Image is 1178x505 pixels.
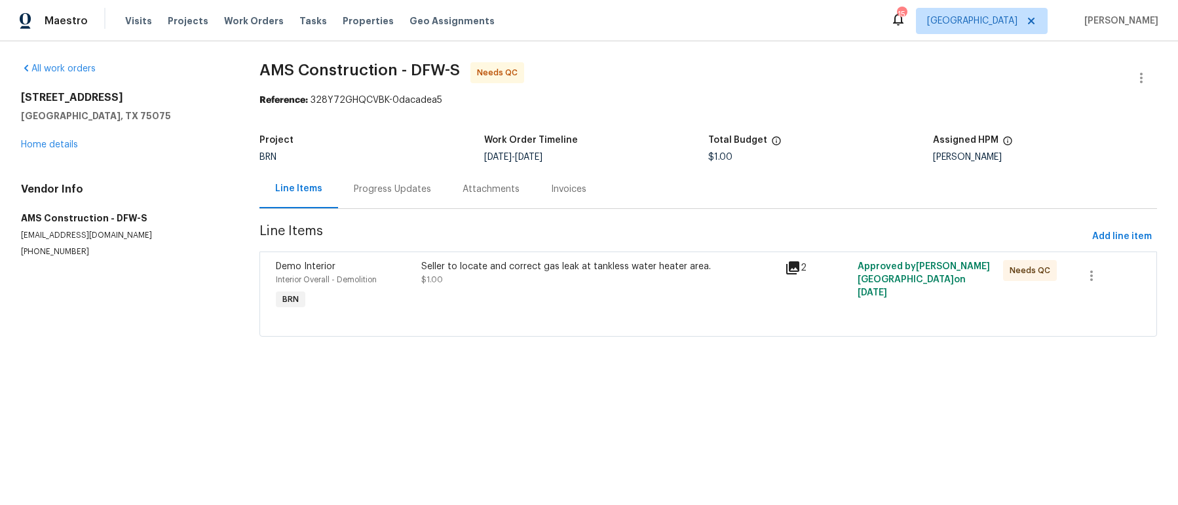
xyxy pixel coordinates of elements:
[551,183,586,196] div: Invoices
[21,212,228,225] h5: AMS Construction - DFW-S
[785,260,850,276] div: 2
[897,8,906,21] div: 15
[259,96,308,105] b: Reference:
[927,14,1017,28] span: [GEOGRAPHIC_DATA]
[21,64,96,73] a: All work orders
[477,66,523,79] span: Needs QC
[858,262,990,297] span: Approved by [PERSON_NAME][GEOGRAPHIC_DATA] on
[1002,136,1013,153] span: The hpm assigned to this work order.
[484,153,512,162] span: [DATE]
[708,136,767,145] h5: Total Budget
[276,262,335,271] span: Demo Interior
[168,14,208,28] span: Projects
[421,260,777,273] div: Seller to locate and correct gas leak at tankless water heater area.
[259,136,294,145] h5: Project
[259,225,1087,249] span: Line Items
[21,91,228,104] h2: [STREET_ADDRESS]
[354,183,431,196] div: Progress Updates
[421,276,443,284] span: $1.00
[1087,225,1157,249] button: Add line item
[21,183,228,196] h4: Vendor Info
[771,136,782,153] span: The total cost of line items that have been proposed by Opendoor. This sum includes line items th...
[45,14,88,28] span: Maestro
[276,276,377,284] span: Interior Overall - Demolition
[1010,264,1055,277] span: Needs QC
[275,182,322,195] div: Line Items
[484,153,542,162] span: -
[259,94,1157,107] div: 328Y72GHQCVBK-0dacadea5
[224,14,284,28] span: Work Orders
[21,140,78,149] a: Home details
[858,288,887,297] span: [DATE]
[21,230,228,241] p: [EMAIL_ADDRESS][DOMAIN_NAME]
[515,153,542,162] span: [DATE]
[21,109,228,122] h5: [GEOGRAPHIC_DATA], TX 75075
[1079,14,1158,28] span: [PERSON_NAME]
[933,136,998,145] h5: Assigned HPM
[1092,229,1152,245] span: Add line item
[299,16,327,26] span: Tasks
[277,293,304,306] span: BRN
[259,62,460,78] span: AMS Construction - DFW-S
[343,14,394,28] span: Properties
[259,153,276,162] span: BRN
[21,246,228,257] p: [PHONE_NUMBER]
[463,183,520,196] div: Attachments
[409,14,495,28] span: Geo Assignments
[484,136,578,145] h5: Work Order Timeline
[933,153,1158,162] div: [PERSON_NAME]
[125,14,152,28] span: Visits
[708,153,732,162] span: $1.00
